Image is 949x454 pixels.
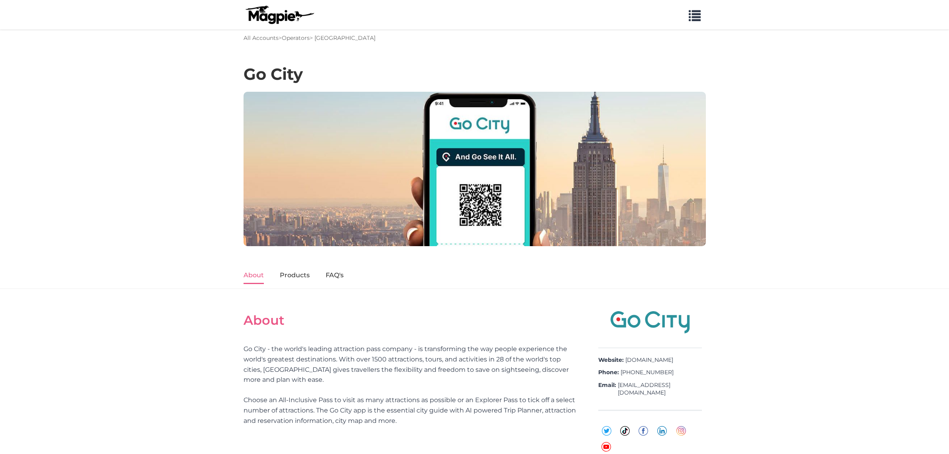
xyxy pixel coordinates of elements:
img: Go City logo [610,309,690,336]
div: [PHONE_NUMBER] [598,369,702,377]
a: Operators [282,34,310,41]
a: [DOMAIN_NAME] [625,356,673,364]
img: Go City banner [244,92,706,246]
img: youtube-round-01-0acef599b0341403c37127b094ecd7da.svg [601,442,611,452]
strong: Phone: [598,369,619,377]
h2: About [244,313,578,328]
img: logo-ab69f6fb50320c5b225c76a69d11143b.png [244,5,315,24]
a: FAQ's [326,267,344,284]
div: > > [GEOGRAPHIC_DATA] [244,34,375,42]
a: Products [280,267,310,284]
a: [EMAIL_ADDRESS][DOMAIN_NAME] [618,381,702,397]
img: twitter-round-01-cd1e625a8cae957d25deef6d92bf4839.svg [602,426,611,436]
img: facebook-round-01-50ddc191f871d4ecdbe8252d2011563a.svg [639,426,648,436]
a: All Accounts [244,34,279,41]
img: tiktok-round-01-ca200c7ba8d03f2cade56905edf8567d.svg [620,426,630,436]
h1: Go City [244,65,303,84]
img: instagram-round-01-d873700d03cfe9216e9fb2676c2aa726.svg [676,426,686,436]
img: linkedin-round-01-4bc9326eb20f8e88ec4be7e8773b84b7.svg [657,426,667,436]
strong: Email: [598,381,616,389]
strong: Website: [598,356,624,364]
div: Go City - the world's leading attraction pass company - is transforming the way people experience... [244,344,578,426]
a: About [244,267,264,284]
